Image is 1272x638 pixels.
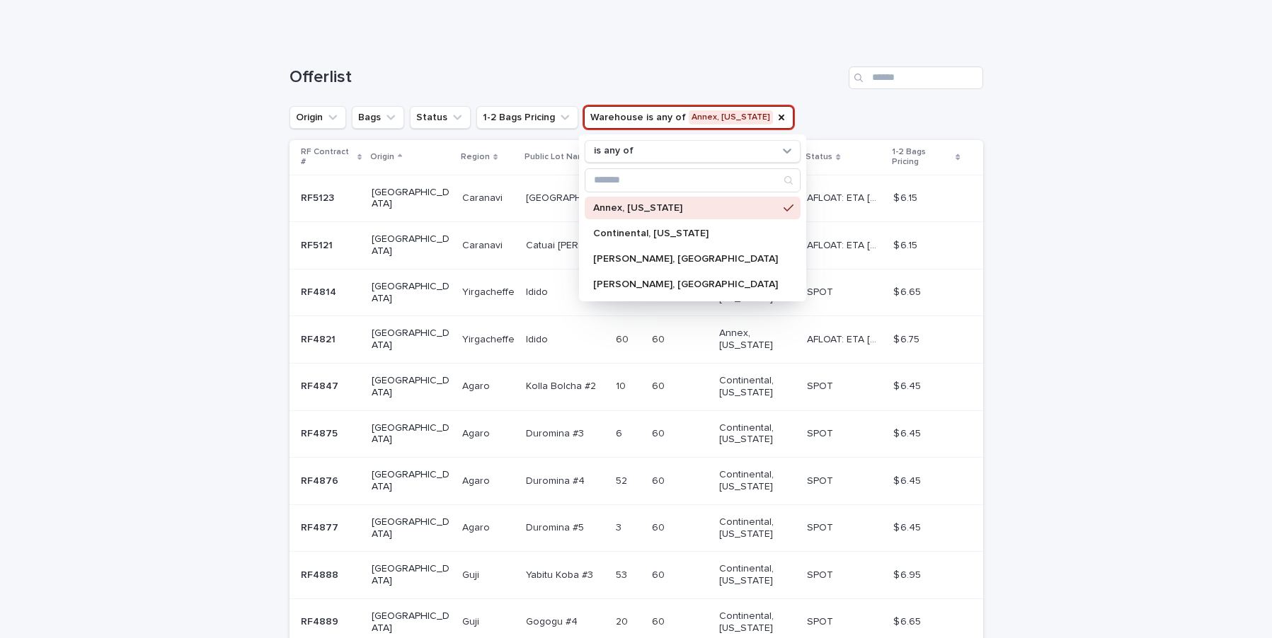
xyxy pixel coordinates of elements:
[462,613,482,628] p: Guji
[526,519,587,534] p: Duromina #5
[807,519,836,534] p: SPOT
[372,516,450,540] p: [GEOGRAPHIC_DATA]
[526,378,599,393] p: Kolla Bolcha #2
[462,378,493,393] p: Agaro
[462,284,517,298] p: Yirgacheffe
[462,472,493,487] p: Agaro
[526,190,607,204] p: [GEOGRAPHIC_DATA]
[410,106,471,129] button: Status
[585,168,801,192] div: Search
[461,149,490,165] p: Region
[594,145,634,157] p: is any of
[652,519,667,534] p: 60
[525,149,591,165] p: Public Lot Name
[290,410,983,458] tr: RF4875RF4875 [GEOGRAPHIC_DATA]AgaroAgaro Duromina #3Duromina #3 66 6060 Continental, [US_STATE] S...
[462,567,482,581] p: Guji
[290,222,983,269] tr: RF5121RF5121 [GEOGRAPHIC_DATA]CaranaviCaranavi Catuai [PERSON_NAME]Catuai [PERSON_NAME] 106106 60...
[807,237,885,252] p: AFLOAT: ETA 10-15-2025
[807,613,836,628] p: SPOT
[290,316,983,364] tr: RF4821RF4821 [GEOGRAPHIC_DATA]YirgacheffeYirgacheffe IdidoIdido 6060 6060 Annex, [US_STATE] AFLOA...
[372,422,450,446] p: [GEOGRAPHIC_DATA]
[462,425,493,440] p: Agaro
[462,190,505,204] p: Caranavi
[807,567,836,581] p: SPOT
[301,237,336,252] p: RF5121
[616,519,624,534] p: 3
[301,378,341,393] p: RF4847
[526,237,607,252] p: Catuai [PERSON_NAME]
[301,425,340,440] p: RF4875
[290,552,983,599] tr: RF4888RF4888 [GEOGRAPHIC_DATA]GujiGuji Yabitu Koba #3Yabitu Koba #3 5353 6060 Continental, [US_ST...
[593,254,778,264] p: [PERSON_NAME], [GEOGRAPHIC_DATA]
[372,610,450,634] p: [GEOGRAPHIC_DATA]
[301,284,339,298] p: RF4814
[893,519,924,534] p: $ 6.45
[893,613,924,628] p: $ 6.65
[807,190,885,204] p: AFLOAT: ETA 10-15-2025
[893,190,920,204] p: $ 6.15
[462,237,505,252] p: Caranavi
[652,378,667,393] p: 60
[807,378,836,393] p: SPOT
[301,613,341,628] p: RF4889
[584,106,793,129] button: Warehouse
[352,106,404,129] button: Bags
[807,331,885,346] p: AFLOAT: ETA 09-28-2025
[290,458,983,505] tr: RF4876RF4876 [GEOGRAPHIC_DATA]AgaroAgaro Duromina #4Duromina #4 5252 6060 Continental, [US_STATE]...
[301,331,338,346] p: RF4821
[585,169,800,192] input: Search
[526,331,551,346] p: Idido
[462,331,517,346] p: Yirgacheffe
[526,567,596,581] p: Yabitu Koba #3
[526,472,588,487] p: Duromina #4
[301,144,355,170] p: RF Contract #
[372,563,450,587] p: [GEOGRAPHIC_DATA]
[290,106,346,129] button: Origin
[290,504,983,552] tr: RF4877RF4877 [GEOGRAPHIC_DATA]AgaroAgaro Duromina #5Duromina #5 33 6060 Continental, [US_STATE] S...
[462,519,493,534] p: Agaro
[372,233,450,257] p: [GEOGRAPHIC_DATA]
[476,106,578,129] button: 1-2 Bags Pricing
[301,567,341,581] p: RF4888
[372,187,450,211] p: [GEOGRAPHIC_DATA]
[526,284,551,298] p: Idido
[301,519,341,534] p: RF4877
[806,149,832,165] p: Status
[807,472,836,487] p: SPOT
[652,567,667,581] p: 60
[290,67,843,88] h1: Offerlist
[593,228,778,238] p: Continental, [US_STATE]
[893,284,924,298] p: $ 6.65
[372,375,450,399] p: [GEOGRAPHIC_DATA]
[616,378,629,393] p: 10
[616,425,625,440] p: 6
[616,472,630,487] p: 52
[372,281,450,305] p: [GEOGRAPHIC_DATA]
[593,279,778,289] p: [PERSON_NAME], [GEOGRAPHIC_DATA]
[526,425,587,440] p: Duromina #3
[807,425,836,440] p: SPOT
[616,331,631,346] p: 60
[301,472,341,487] p: RF4876
[849,66,983,89] input: Search
[301,190,337,204] p: RF5123
[290,175,983,222] tr: RF5123RF5123 [GEOGRAPHIC_DATA]CaranaviCaranavi [GEOGRAPHIC_DATA][GEOGRAPHIC_DATA] 88 6060 Contine...
[372,327,450,352] p: [GEOGRAPHIC_DATA]
[290,363,983,410] tr: RF4847RF4847 [GEOGRAPHIC_DATA]AgaroAgaro Kolla Bolcha #2Kolla Bolcha #2 1010 6060 Continental, [U...
[893,567,924,581] p: $ 6.95
[372,469,450,493] p: [GEOGRAPHIC_DATA]
[652,425,667,440] p: 60
[290,269,983,316] tr: RF4814RF4814 [GEOGRAPHIC_DATA]YirgacheffeYirgacheffe IdidoIdido 99 6060 Continental, [US_STATE] S...
[652,613,667,628] p: 60
[652,472,667,487] p: 60
[893,331,922,346] p: $ 6.75
[370,149,394,165] p: Origin
[893,378,924,393] p: $ 6.45
[652,331,667,346] p: 60
[526,613,580,628] p: Gogogu #4
[807,284,836,298] p: SPOT
[616,567,630,581] p: 53
[893,425,924,440] p: $ 6.45
[893,472,924,487] p: $ 6.45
